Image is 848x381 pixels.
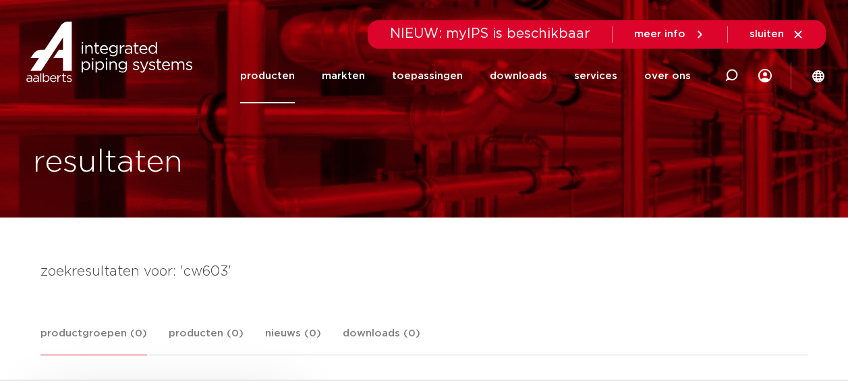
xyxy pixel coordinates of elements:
nav: Menu [240,49,691,103]
a: over ons [644,49,691,103]
a: nieuws (0) [265,326,321,355]
span: meer info [634,29,685,39]
a: productgroepen (0) [40,326,147,355]
a: meer info [634,28,706,41]
a: markten [322,49,365,103]
span: NIEUW: myIPS is beschikbaar [390,27,590,41]
a: producten (0) [169,326,244,355]
a: sluiten [750,28,804,41]
a: services [574,49,617,103]
h1: resultaten [33,141,183,184]
a: downloads (0) [343,326,420,355]
a: toepassingen [392,49,463,103]
div: my IPS [758,49,772,103]
a: producten [240,49,295,103]
h4: zoekresultaten voor: 'cw603' [40,261,808,282]
span: sluiten [750,29,784,39]
a: downloads [490,49,547,103]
